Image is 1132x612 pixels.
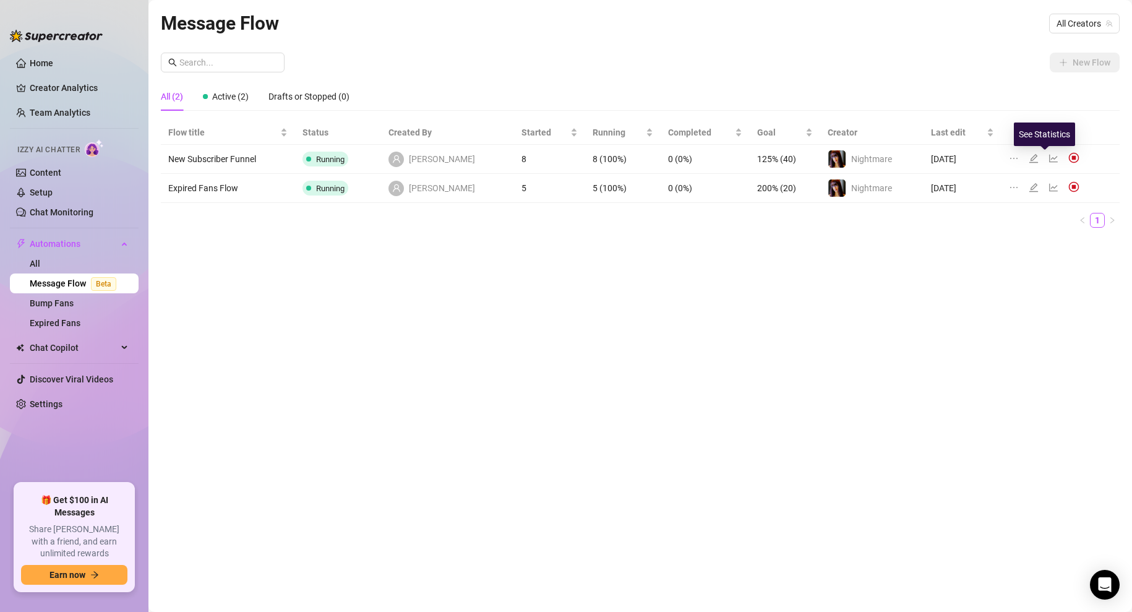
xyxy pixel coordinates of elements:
[750,121,820,145] th: Goal
[316,155,345,164] span: Running
[85,139,104,157] img: AI Chatter
[30,234,118,254] span: Automations
[21,494,127,519] span: 🎁 Get $100 in AI Messages
[1048,153,1058,163] span: line-chart
[392,184,401,192] span: user
[1091,213,1104,227] a: 1
[1009,153,1019,163] span: ellipsis
[21,524,127,560] span: Share [PERSON_NAME] with a friend, and earn unlimited rewards
[661,174,750,203] td: 0 (0%)
[30,108,90,118] a: Team Analytics
[750,174,820,203] td: 200% (20)
[16,343,24,352] img: Chat Copilot
[668,126,732,139] span: Completed
[268,90,349,103] div: Drafts or Stopped (0)
[90,571,99,579] span: arrow-right
[585,174,661,203] td: 5 (100%)
[1029,153,1039,163] span: edit
[521,126,568,139] span: Started
[514,174,585,203] td: 5
[316,184,345,193] span: Running
[931,126,984,139] span: Last edit
[381,121,514,145] th: Created By
[30,298,74,308] a: Bump Fans
[1105,20,1113,27] span: team
[16,239,26,249] span: thunderbolt
[1090,213,1105,228] li: 1
[1105,213,1120,228] li: Next Page
[161,121,295,145] th: Flow title
[91,277,116,291] span: Beta
[392,155,401,163] span: user
[49,570,85,580] span: Earn now
[30,318,80,328] a: Expired Fans
[168,58,177,67] span: search
[585,121,661,145] th: Running
[30,374,113,384] a: Discover Viral Videos
[924,174,1001,203] td: [DATE]
[179,56,277,69] input: Search...
[30,338,118,358] span: Chat Copilot
[30,168,61,178] a: Content
[1090,570,1120,600] div: Open Intercom Messenger
[1057,14,1112,33] span: All Creators
[1105,213,1120,228] button: right
[924,145,1001,174] td: [DATE]
[409,152,475,166] span: [PERSON_NAME]
[593,126,643,139] span: Running
[30,187,53,197] a: Setup
[295,121,381,145] th: Status
[1014,123,1075,146] div: See Statistics
[851,183,892,193] span: Nightmare
[585,145,661,174] td: 8 (100%)
[30,399,62,409] a: Settings
[828,150,846,168] img: Nightmare
[161,90,183,103] div: All (2)
[851,154,892,164] span: Nightmare
[17,144,80,156] span: Izzy AI Chatter
[1009,183,1019,192] span: ellipsis
[212,92,249,101] span: Active (2)
[30,78,129,98] a: Creator Analytics
[10,30,103,42] img: logo-BBDzfeDw.svg
[820,121,924,145] th: Creator
[30,207,93,217] a: Chat Monitoring
[661,145,750,174] td: 0 (0%)
[828,179,846,197] img: Nightmare
[1068,181,1079,192] img: svg%3e
[30,259,40,269] a: All
[661,121,750,145] th: Completed
[168,126,278,139] span: Flow title
[409,181,475,195] span: [PERSON_NAME]
[161,174,295,203] td: Expired Fans Flow
[1108,217,1116,224] span: right
[1075,213,1090,228] li: Previous Page
[161,145,295,174] td: New Subscriber Funnel
[21,565,127,585] button: Earn nowarrow-right
[1068,152,1079,163] img: svg%3e
[514,145,585,174] td: 8
[757,126,803,139] span: Goal
[514,121,585,145] th: Started
[1050,53,1120,72] button: New Flow
[1075,213,1090,228] button: left
[750,145,820,174] td: 125% (40)
[924,121,1001,145] th: Last edit
[161,9,279,38] article: Message Flow
[1029,183,1039,192] span: edit
[1079,217,1086,224] span: left
[1048,183,1058,192] span: line-chart
[30,278,121,288] a: Message FlowBeta
[30,58,53,68] a: Home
